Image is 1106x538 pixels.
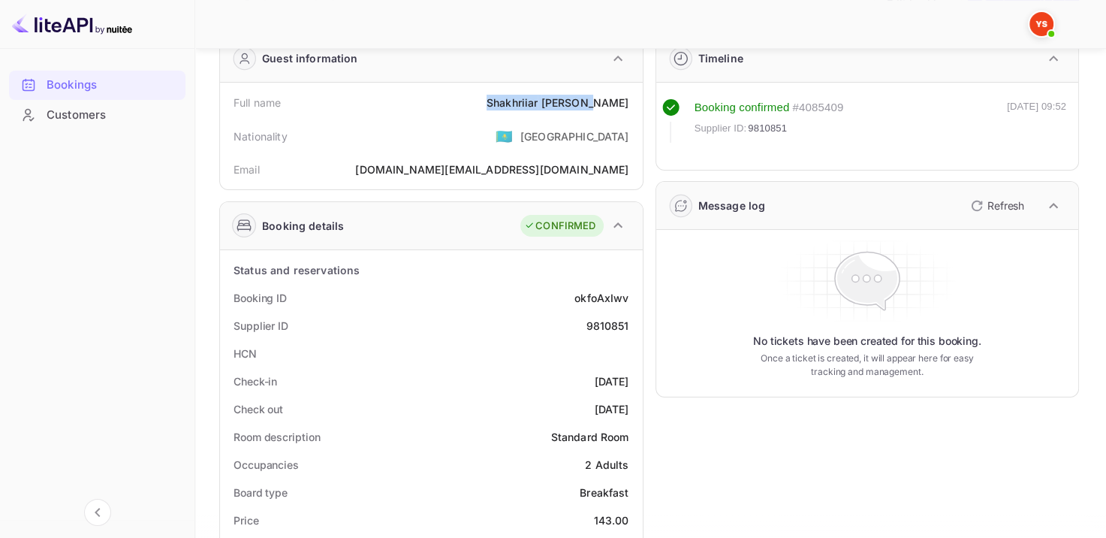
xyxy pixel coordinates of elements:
[695,121,747,136] span: Supplier ID:
[1007,99,1066,143] div: [DATE] 09:52
[9,101,185,128] a: Customers
[792,99,843,116] div: # 4085409
[234,346,257,361] div: HCN
[753,334,981,349] p: No tickets have been created for this booking.
[496,122,513,150] span: United States
[234,290,287,306] div: Booking ID
[748,121,787,136] span: 9810851
[234,512,259,528] div: Price
[586,318,628,334] div: 9810851
[574,290,628,306] div: okfoAxIwv
[487,95,629,110] div: Shakhriiar [PERSON_NAME]
[47,107,178,124] div: Customers
[754,352,980,379] p: Once a ticket is created, it will appear here for easy tracking and management.
[987,198,1024,213] p: Refresh
[9,71,185,98] a: Bookings
[580,485,628,500] div: Breakfast
[234,128,288,144] div: Nationality
[234,457,299,473] div: Occupancies
[9,101,185,130] div: Customers
[585,457,628,473] div: 2 Adults
[234,162,260,177] div: Email
[551,429,629,445] div: Standard Room
[962,194,1030,218] button: Refresh
[234,429,320,445] div: Room description
[698,198,766,213] div: Message log
[234,401,283,417] div: Check out
[234,373,277,389] div: Check-in
[698,50,743,66] div: Timeline
[524,219,595,234] div: CONFIRMED
[595,401,629,417] div: [DATE]
[262,218,344,234] div: Booking details
[595,373,629,389] div: [DATE]
[12,12,132,36] img: LiteAPI logo
[234,318,288,334] div: Supplier ID
[47,77,178,94] div: Bookings
[234,95,281,110] div: Full name
[520,128,629,144] div: [GEOGRAPHIC_DATA]
[9,71,185,100] div: Bookings
[594,512,629,528] div: 143.00
[355,162,628,177] div: [DOMAIN_NAME][EMAIL_ADDRESS][DOMAIN_NAME]
[84,499,111,526] button: Collapse navigation
[695,99,790,116] div: Booking confirmed
[262,50,358,66] div: Guest information
[234,485,288,500] div: Board type
[234,262,360,278] div: Status and reservations
[1029,12,1053,36] img: Yandex Support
